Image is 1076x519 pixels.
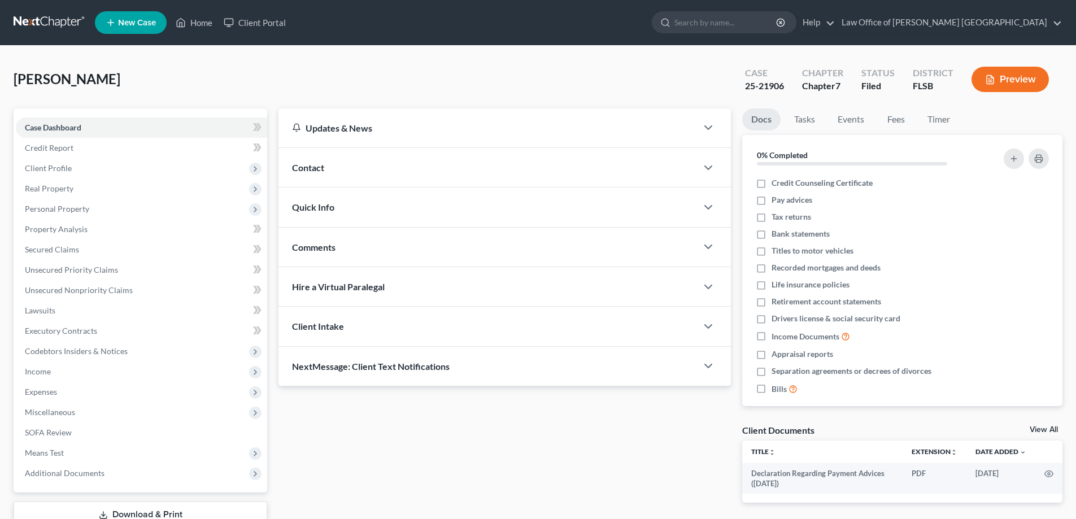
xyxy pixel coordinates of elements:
[912,447,957,456] a: Extensionunfold_more
[878,108,914,130] a: Fees
[25,367,51,376] span: Income
[25,428,72,437] span: SOFA Review
[16,138,267,158] a: Credit Report
[772,279,850,290] span: Life insurance policies
[772,296,881,307] span: Retirement account statements
[16,321,267,341] a: Executory Contracts
[913,80,953,93] div: FLSB
[25,326,97,335] span: Executory Contracts
[772,365,931,377] span: Separation agreements or decrees of divorces
[118,19,156,27] span: New Case
[835,80,840,91] span: 7
[745,67,784,80] div: Case
[772,245,853,256] span: Titles to motor vehicles
[802,80,843,93] div: Chapter
[25,245,79,254] span: Secured Claims
[292,202,334,212] span: Quick Info
[16,117,267,138] a: Case Dashboard
[25,285,133,295] span: Unsecured Nonpriority Claims
[772,194,812,206] span: Pay advices
[25,204,89,213] span: Personal Property
[951,449,957,456] i: unfold_more
[972,67,1049,92] button: Preview
[16,260,267,280] a: Unsecured Priority Claims
[292,361,450,372] span: NextMessage: Client Text Notifications
[292,162,324,173] span: Contact
[25,306,55,315] span: Lawsuits
[674,12,778,33] input: Search by name...
[742,463,903,494] td: Declaration Regarding Payment Advices ([DATE])
[903,463,966,494] td: PDF
[218,12,291,33] a: Client Portal
[802,67,843,80] div: Chapter
[292,321,344,332] span: Client Intake
[292,122,683,134] div: Updates & News
[829,108,873,130] a: Events
[861,67,895,80] div: Status
[772,177,873,189] span: Credit Counseling Certificate
[25,123,81,132] span: Case Dashboard
[797,12,835,33] a: Help
[772,383,787,395] span: Bills
[772,348,833,360] span: Appraisal reports
[1020,449,1026,456] i: expand_more
[16,280,267,300] a: Unsecured Nonpriority Claims
[966,463,1035,494] td: [DATE]
[16,422,267,443] a: SOFA Review
[742,424,814,436] div: Client Documents
[16,239,267,260] a: Secured Claims
[772,228,830,239] span: Bank statements
[742,108,781,130] a: Docs
[918,108,959,130] a: Timer
[785,108,824,130] a: Tasks
[751,447,776,456] a: Titleunfold_more
[745,80,784,93] div: 25-21906
[772,211,811,223] span: Tax returns
[772,313,900,324] span: Drivers license & social security card
[769,449,776,456] i: unfold_more
[25,163,72,173] span: Client Profile
[14,71,120,87] span: [PERSON_NAME]
[25,224,88,234] span: Property Analysis
[25,468,104,478] span: Additional Documents
[772,262,881,273] span: Recorded mortgages and deeds
[836,12,1062,33] a: Law Office of [PERSON_NAME] [GEOGRAPHIC_DATA]
[292,281,385,292] span: Hire a Virtual Paralegal
[170,12,218,33] a: Home
[757,150,808,160] strong: 0% Completed
[16,219,267,239] a: Property Analysis
[25,143,73,152] span: Credit Report
[25,387,57,396] span: Expenses
[975,447,1026,456] a: Date Added expand_more
[25,407,75,417] span: Miscellaneous
[25,346,128,356] span: Codebtors Insiders & Notices
[16,300,267,321] a: Lawsuits
[861,80,895,93] div: Filed
[25,265,118,274] span: Unsecured Priority Claims
[292,242,336,252] span: Comments
[25,184,73,193] span: Real Property
[25,448,64,457] span: Means Test
[913,67,953,80] div: District
[772,331,839,342] span: Income Documents
[1030,426,1058,434] a: View All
